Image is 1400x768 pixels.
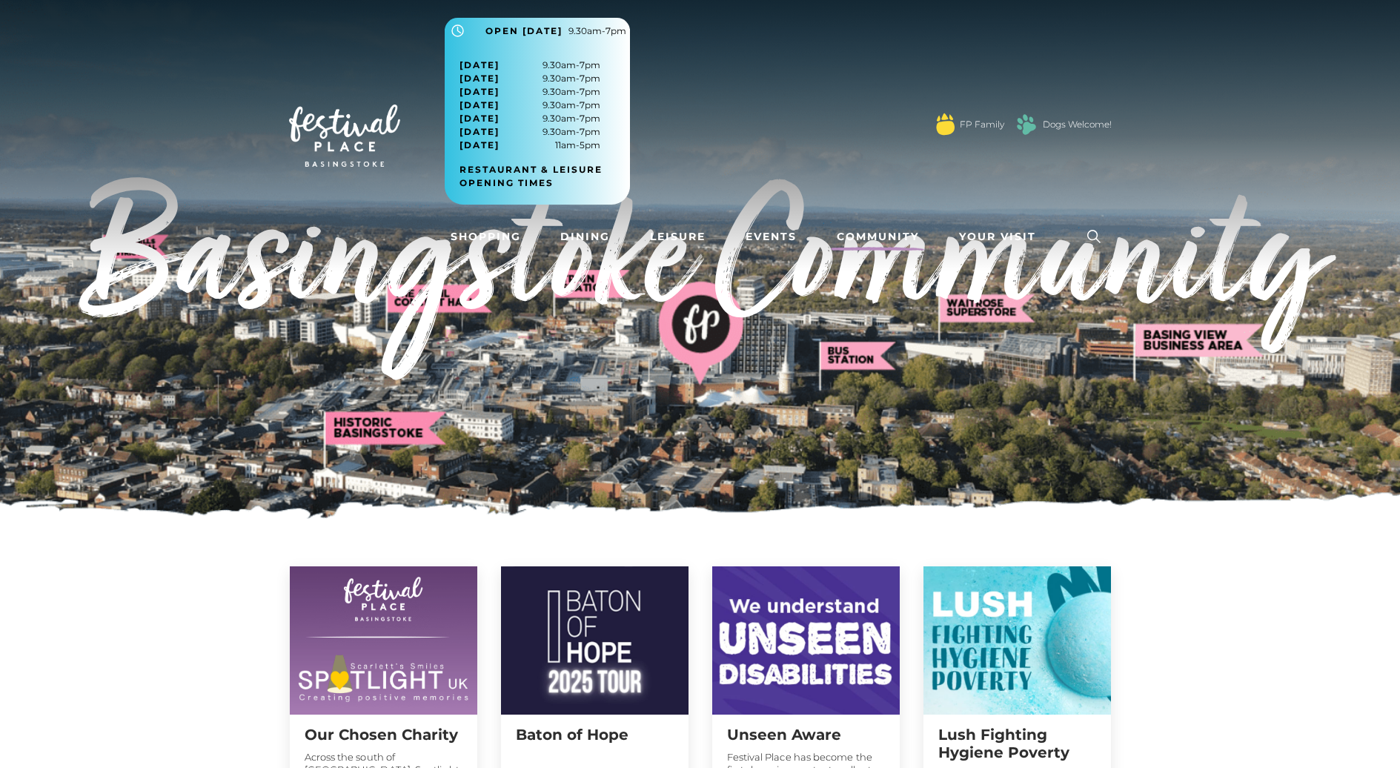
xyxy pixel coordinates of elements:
[460,72,600,85] span: 9.30am-7pm
[460,59,500,72] span: [DATE]
[959,229,1036,245] span: Your Visit
[740,223,803,251] a: Events
[460,112,500,125] span: [DATE]
[460,125,600,139] span: 9.30am-7pm
[460,59,600,72] span: 9.30am-7pm
[485,24,563,38] span: Open [DATE]
[1043,118,1112,131] a: Dogs Welcome!
[460,125,500,139] span: [DATE]
[460,85,600,99] span: 9.30am-7pm
[460,99,500,112] span: [DATE]
[290,566,477,715] img: Shop Kind at Festival Place
[460,163,626,190] a: Restaurant & Leisure opening times
[516,726,674,744] h2: Baton of Hope
[727,726,885,744] h2: Unseen Aware
[554,223,616,251] a: Dining
[644,223,711,251] a: Leisure
[445,223,527,251] a: Shopping
[460,99,600,112] span: 9.30am-7pm
[568,24,626,38] span: 9.30am-7pm
[460,72,500,85] span: [DATE]
[938,726,1096,761] h2: Lush Fighting Hygiene Poverty
[460,85,500,99] span: [DATE]
[460,139,600,152] span: 11am-5pm
[953,223,1049,251] a: Your Visit
[501,566,689,715] img: Shop Kind at Festival Place
[960,118,1004,131] a: FP Family
[712,566,900,715] img: Shop Kind at Festival Place
[445,18,630,44] button: Open [DATE] 9.30am-7pm
[460,112,600,125] span: 9.30am-7pm
[305,726,462,744] h2: Our Chosen Charity
[923,566,1111,715] img: Shop Kind at Festival Place
[831,223,925,251] a: Community
[460,139,500,152] span: [DATE]
[289,105,400,167] img: Festival Place Logo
